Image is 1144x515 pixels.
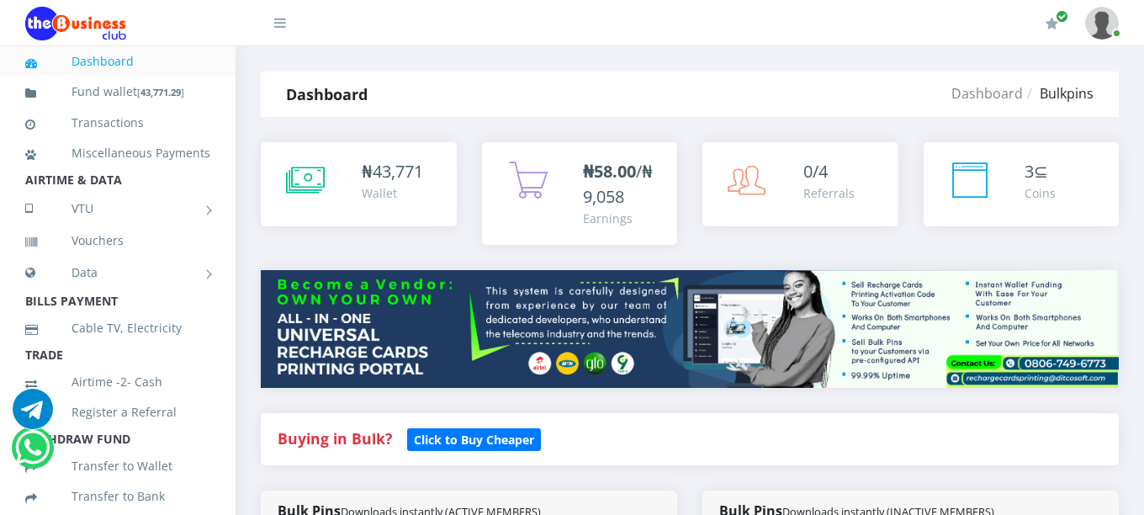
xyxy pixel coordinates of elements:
[25,309,210,348] a: Cable TV, Electricity
[278,428,392,449] strong: Buying in Bulk?
[482,142,678,245] a: ₦58.00/₦9,058 Earnings
[25,7,126,40] img: Logo
[140,86,181,98] b: 43,771.29
[25,134,210,173] a: Miscellaneous Payments
[137,86,184,98] small: [ ]
[373,160,423,183] span: 43,771
[803,160,828,183] span: 0/4
[25,393,210,432] a: Register a Referral
[1085,7,1119,40] img: User
[1025,159,1056,184] div: ⊆
[25,42,210,81] a: Dashboard
[15,440,50,468] a: Chat for support
[25,447,210,486] a: Transfer to Wallet
[25,221,210,260] a: Vouchers
[1023,83,1094,104] li: Bulkpins
[25,363,210,401] a: Airtime -2- Cash
[286,84,368,104] strong: Dashboard
[261,270,1119,388] img: multitenant_rcp.png
[583,160,653,208] span: /₦9,058
[13,401,53,429] a: Chat for support
[583,160,636,183] b: ₦58.00
[25,104,210,142] a: Transactions
[414,432,534,448] b: Click to Buy Cheaper
[362,184,423,202] div: Wallet
[951,84,1023,103] a: Dashboard
[583,210,661,227] div: Earnings
[261,142,457,226] a: ₦43,771 Wallet
[702,142,898,226] a: 0/4 Referrals
[1025,184,1056,202] div: Coins
[25,72,210,112] a: Fund wallet[43,771.29]
[1025,160,1034,183] span: 3
[407,428,541,449] a: Click to Buy Cheaper
[25,188,210,230] a: VTU
[1046,17,1058,30] i: Renew/Upgrade Subscription
[803,184,855,202] div: Referrals
[25,252,210,294] a: Data
[1056,10,1068,23] span: Renew/Upgrade Subscription
[362,159,423,184] div: ₦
